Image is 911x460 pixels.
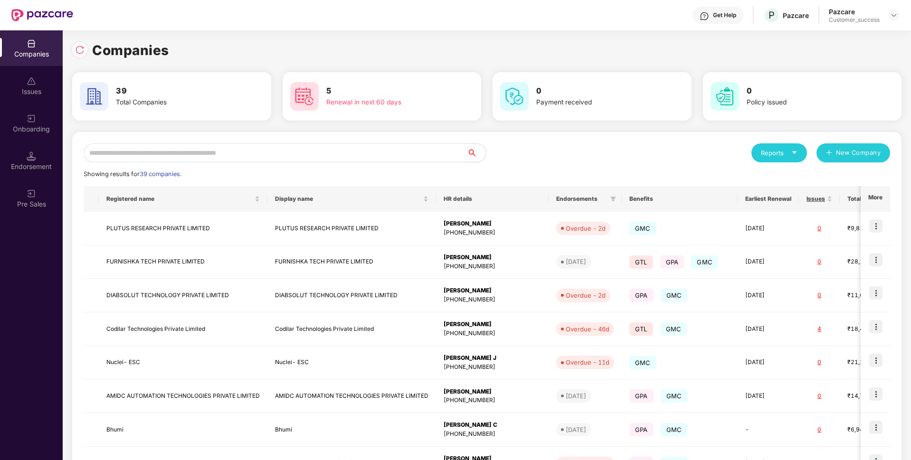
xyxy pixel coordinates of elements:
[890,11,898,19] img: svg+xml;base64,PHN2ZyBpZD0iRHJvcGRvd24tMzJ4MzIiIHhtbG5zPSJodHRwOi8vd3d3LnczLm9yZy8yMDAwL3N2ZyIgd2...
[629,289,654,302] span: GPA
[629,423,654,436] span: GPA
[444,320,541,329] div: [PERSON_NAME]
[500,82,529,111] img: svg+xml;base64,PHN2ZyB4bWxucz0iaHR0cDovL3d3dy53My5vcmcvMjAwMC9zdmciIHdpZHRoPSI2MCIgaGVpZ2h0PSI2MC...
[629,322,653,336] span: GTL
[869,286,883,300] img: icon
[140,170,181,178] span: 39 companies.
[267,346,436,380] td: Nuclei- ESC
[99,245,267,279] td: FURNISHKA TECH PRIVATE LIMITED
[661,423,688,436] span: GMC
[444,354,541,363] div: [PERSON_NAME] J
[847,224,895,233] div: ₹9,81,767.08
[92,40,169,61] h1: Companies
[660,255,684,269] span: GPA
[661,389,688,403] span: GMC
[608,193,618,205] span: filter
[444,421,541,430] div: [PERSON_NAME] C
[267,413,436,447] td: Bhumi
[267,186,436,212] th: Display name
[326,97,446,108] div: Renewal in next 60 days
[116,85,236,97] h3: 39
[622,186,738,212] th: Benefits
[444,286,541,295] div: [PERSON_NAME]
[267,212,436,245] td: PLUTUS RESEARCH PRIVATE LIMITED
[799,186,840,212] th: Issues
[566,257,586,266] div: [DATE]
[267,245,436,279] td: FURNISHKA TECH PRIVATE LIMITED
[791,150,797,156] span: caret-down
[466,149,486,157] span: search
[661,289,688,302] span: GMC
[444,430,541,439] div: [PHONE_NUMBER]
[761,148,797,158] div: Reports
[840,186,902,212] th: Total Premium
[444,363,541,372] div: [PHONE_NUMBER]
[444,262,541,271] div: [PHONE_NUMBER]
[629,255,653,269] span: GTL
[747,85,866,97] h3: 0
[444,396,541,405] div: [PHONE_NUMBER]
[738,413,799,447] td: -
[536,97,656,108] div: Payment received
[444,329,541,338] div: [PHONE_NUMBER]
[116,97,236,108] div: Total Companies
[847,291,895,300] div: ₹11,69,830.76
[691,255,718,269] span: GMC
[566,391,586,401] div: [DATE]
[11,9,73,21] img: New Pazcare Logo
[738,245,799,279] td: [DATE]
[807,291,832,300] div: 0
[738,279,799,312] td: [DATE]
[783,11,809,20] div: Pazcare
[711,82,739,111] img: svg+xml;base64,PHN2ZyB4bWxucz0iaHR0cDovL3d3dy53My5vcmcvMjAwMC9zdmciIHdpZHRoPSI2MCIgaGVpZ2h0PSI2MC...
[847,257,895,266] div: ₹28,17,206.34
[747,97,866,108] div: Policy issued
[769,9,775,21] span: P
[738,186,799,212] th: Earliest Renewal
[807,195,825,203] span: Issues
[267,380,436,413] td: AMIDC AUTOMATION TECHNOLOGIES PRIVATE LIMITED
[861,186,890,212] th: More
[267,279,436,312] td: DIABSOLUT TECHNOLOGY PRIVATE LIMITED
[27,39,36,48] img: svg+xml;base64,PHN2ZyBpZD0iQ29tcGFuaWVzIiB4bWxucz0iaHR0cDovL3d3dy53My5vcmcvMjAwMC9zdmciIHdpZHRoPS...
[99,380,267,413] td: AMIDC AUTOMATION TECHNOLOGIES PRIVATE LIMITED
[807,358,832,367] div: 0
[829,7,880,16] div: Pazcare
[836,148,881,158] span: New Company
[629,389,654,403] span: GPA
[807,325,832,334] div: 4
[869,421,883,434] img: icon
[847,358,895,367] div: ₹21,21,640
[869,219,883,233] img: icon
[444,295,541,304] div: [PHONE_NUMBER]
[436,186,549,212] th: HR details
[610,196,616,202] span: filter
[566,324,609,334] div: Overdue - 46d
[869,387,883,401] img: icon
[275,195,421,203] span: Display name
[738,346,799,380] td: [DATE]
[27,151,36,161] img: svg+xml;base64,PHN2ZyB3aWR0aD0iMTQuNSIgaGVpZ2h0PSIxNC41IiB2aWV3Qm94PSIwIDAgMTYgMTYiIGZpbGw9Im5vbm...
[556,195,607,203] span: Endorsements
[869,320,883,333] img: icon
[807,392,832,401] div: 0
[869,253,883,266] img: icon
[267,312,436,346] td: Codilar Technologies Private Limited
[826,150,832,157] span: plus
[99,413,267,447] td: Bhumi
[847,195,888,203] span: Total Premium
[660,322,687,336] span: GMC
[847,325,895,334] div: ₹18,42,781.22
[444,219,541,228] div: [PERSON_NAME]
[629,222,656,235] span: GMC
[99,212,267,245] td: PLUTUS RESEARCH PRIVATE LIMITED
[807,257,832,266] div: 0
[444,228,541,237] div: [PHONE_NUMBER]
[738,312,799,346] td: [DATE]
[869,354,883,367] img: icon
[566,291,606,300] div: Overdue - 2d
[466,143,486,162] button: search
[847,392,895,401] div: ₹14,72,898.42
[444,387,541,396] div: [PERSON_NAME]
[738,380,799,413] td: [DATE]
